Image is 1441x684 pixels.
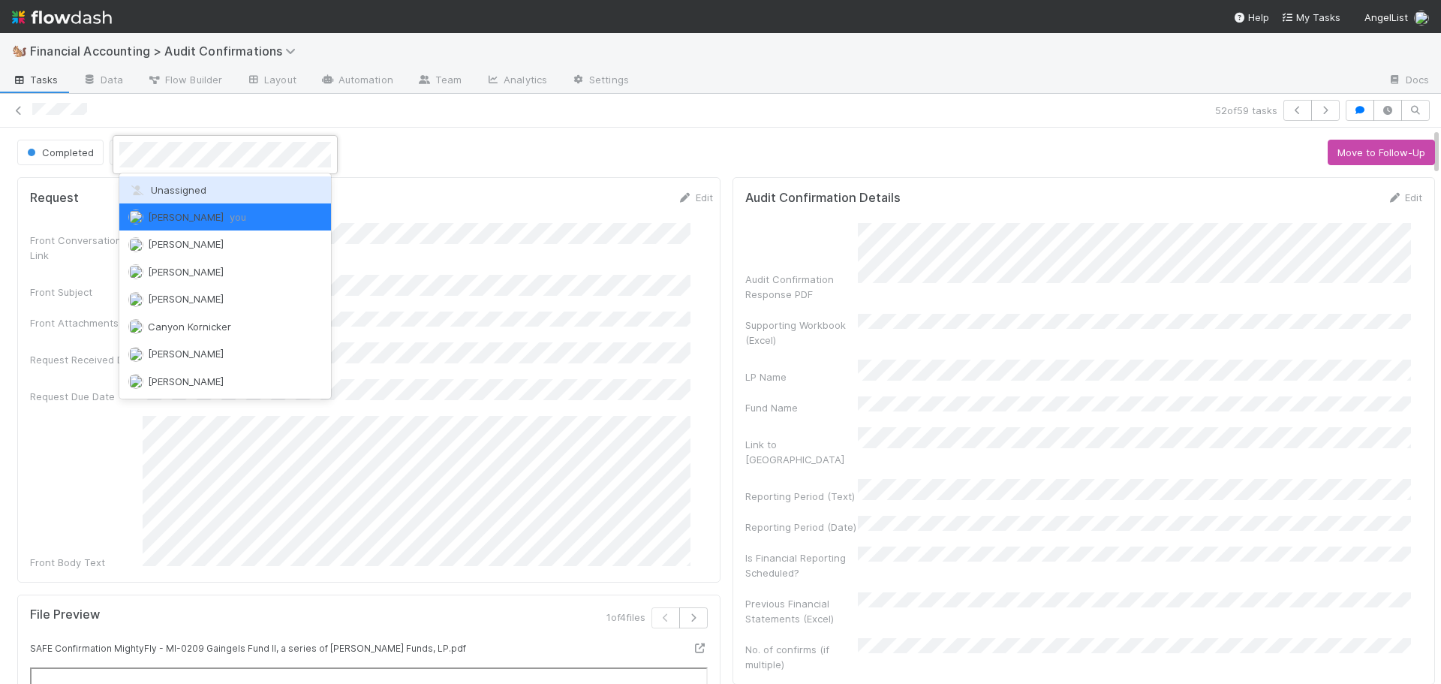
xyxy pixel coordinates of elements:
[148,321,231,333] span: Canyon Kornicker
[128,319,143,334] img: avatar_d1f4bd1b-0b26-4d9b-b8ad-69b413583d95.png
[128,184,206,196] span: Unassigned
[128,347,143,362] img: avatar_60e5bba5-e4c9-4ca2-8b5c-d649d5645218.png
[128,209,143,224] img: avatar_030f5503-c087-43c2-95d1-dd8963b2926c.png
[230,211,246,223] span: you
[148,266,224,278] span: [PERSON_NAME]
[128,264,143,279] img: avatar_18c010e4-930e-4480-823a-7726a265e9dd.png
[128,237,143,252] img: avatar_d6b50140-ca82-482e-b0bf-854821fc5d82.png
[128,374,143,389] img: avatar_17610dbf-fae2-46fa-90b6-017e9223b3c9.png
[148,238,224,250] span: [PERSON_NAME]
[148,375,224,387] span: [PERSON_NAME]
[148,293,224,305] span: [PERSON_NAME]
[148,211,246,223] span: [PERSON_NAME]
[128,292,143,307] img: avatar_9d20afb4-344c-4512-8880-fee77f5fe71b.png
[148,348,224,360] span: [PERSON_NAME]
